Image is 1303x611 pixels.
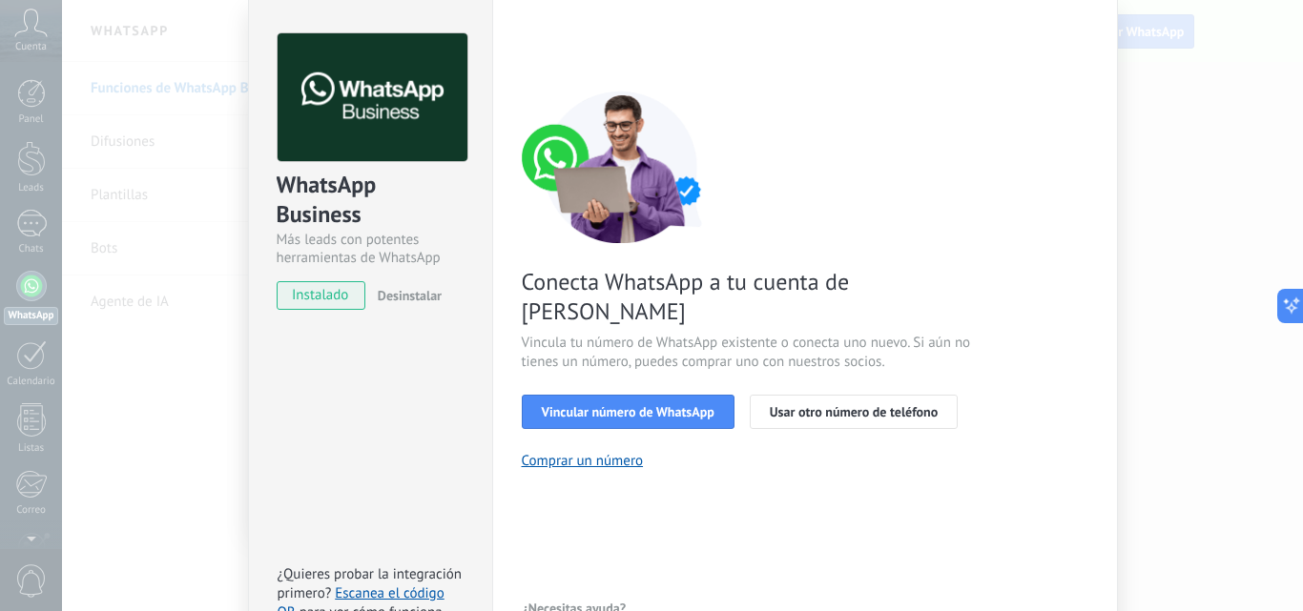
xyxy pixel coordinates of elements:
button: Desinstalar [370,281,442,310]
span: Vincula tu número de WhatsApp existente o conecta uno nuevo. Si aún no tienes un número, puedes c... [522,334,976,372]
img: logo_main.png [278,33,467,162]
span: Usar otro número de teléfono [770,405,938,418]
span: ¿Quieres probar la integración primero? [278,565,463,602]
span: Desinstalar [378,287,442,304]
img: connect number [522,91,722,243]
button: Vincular número de WhatsApp [522,395,734,429]
span: instalado [278,281,364,310]
span: Conecta WhatsApp a tu cuenta de [PERSON_NAME] [522,267,976,326]
span: Vincular número de WhatsApp [542,405,714,418]
div: Más leads con potentes herramientas de WhatsApp [277,231,465,267]
button: Comprar un número [522,452,644,470]
button: Usar otro número de teléfono [750,395,958,429]
div: WhatsApp Business [277,170,465,231]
